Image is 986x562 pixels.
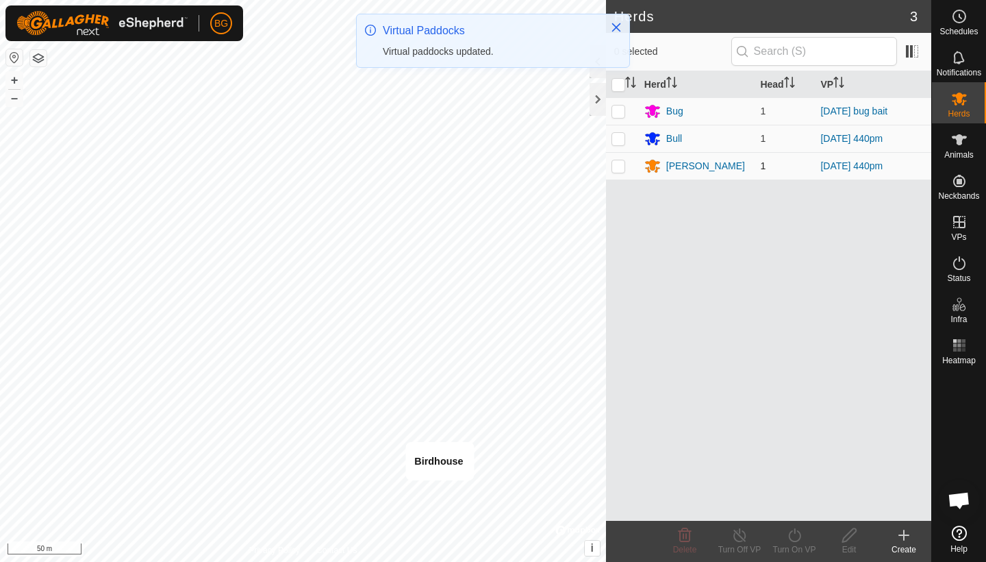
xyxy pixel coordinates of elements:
span: VPs [951,233,966,241]
span: Notifications [937,69,981,77]
button: – [6,90,23,106]
button: + [6,72,23,88]
span: Infra [950,315,967,323]
span: Help [950,545,968,553]
div: Bull [666,132,682,146]
div: Open chat [939,480,980,521]
span: Schedules [939,27,978,36]
div: Turn On VP [767,543,822,556]
p-sorticon: Activate to sort [833,79,844,90]
button: Reset Map [6,49,23,66]
div: [PERSON_NAME] [666,159,745,173]
span: i [591,542,594,554]
div: Bug [666,104,683,119]
div: Virtual paddocks updated. [383,45,596,59]
img: Gallagher Logo [16,11,188,36]
p-sorticon: Activate to sort [666,79,677,90]
span: 0 selected [614,45,731,59]
input: Search (S) [731,37,897,66]
div: Edit [822,543,876,556]
th: VP [815,71,931,98]
span: Animals [944,151,974,159]
span: 1 [760,160,766,171]
div: Virtual Paddocks [383,23,596,39]
span: 3 [910,6,918,27]
th: Head [755,71,815,98]
p-sorticon: Activate to sort [625,79,636,90]
button: i [585,541,600,556]
button: Close [607,18,626,37]
h2: Herds [614,8,910,25]
span: Heatmap [942,356,976,365]
div: Birdhouse [414,453,463,469]
button: Map Layers [30,50,47,66]
span: Neckbands [938,192,979,200]
span: Delete [673,545,697,554]
a: Help [932,520,986,559]
div: Create [876,543,931,556]
a: [DATE] 440pm [820,160,883,171]
span: 1 [760,133,766,144]
span: BG [214,16,228,31]
th: Herd [639,71,755,98]
p-sorticon: Activate to sort [784,79,795,90]
span: Herds [948,110,970,118]
a: Privacy Policy [249,544,300,557]
div: Turn Off VP [712,543,767,556]
a: [DATE] 440pm [820,133,883,144]
span: Status [947,274,970,282]
span: 1 [760,106,766,117]
a: [DATE] bug bait [820,106,887,117]
a: Contact Us [316,544,357,557]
